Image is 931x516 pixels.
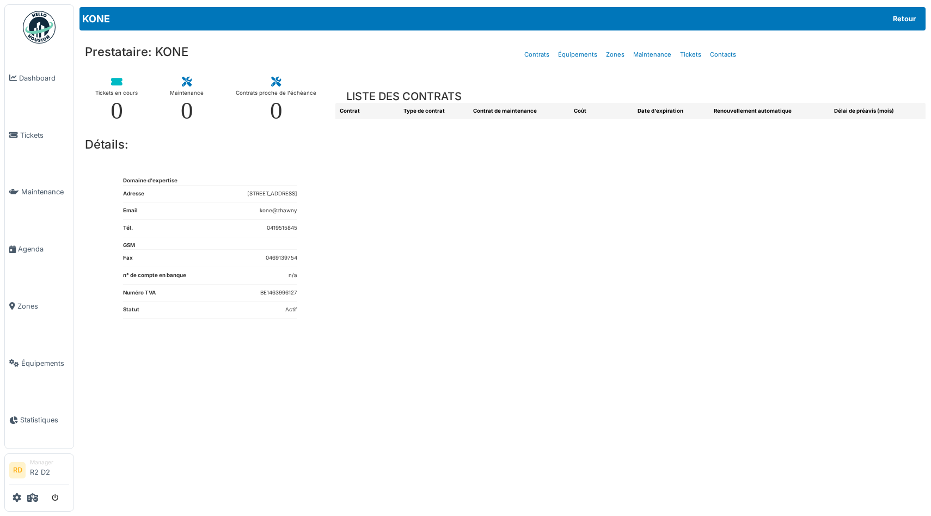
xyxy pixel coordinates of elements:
[5,335,73,392] a: Équipements
[19,73,69,83] span: Dashboard
[469,103,569,120] th: Contrat de maintenance
[9,462,26,478] li: RD
[5,107,73,164] a: Tickets
[111,99,123,123] div: 0
[123,207,138,219] dt: Email
[886,10,923,28] a: Retour
[123,272,186,284] dt: n° de compte en banque
[9,458,69,484] a: RD ManagerR2 D2
[30,458,69,482] li: R2 D2
[247,190,297,198] dd: [STREET_ADDRESS]
[289,272,297,280] dd: n/a
[123,254,133,267] dt: Fax
[260,207,297,215] dd: kone@zhawny
[123,224,133,237] dt: Tél.
[20,130,69,140] span: Tickets
[227,69,325,131] a: Contrats proche de l'échéance 0
[170,88,204,99] div: Maintenance
[30,458,69,466] div: Manager
[95,88,138,99] div: Tickets en cours
[520,42,554,67] a: Contrats
[5,164,73,221] a: Maintenance
[17,301,69,311] span: Zones
[706,42,740,67] a: Contacts
[709,103,830,120] th: Renouvellement automatique
[123,306,139,318] dt: Statut
[5,278,73,335] a: Zones
[123,177,177,185] dt: Domaine d'expertise
[5,220,73,278] a: Agenda
[20,415,69,425] span: Statistiques
[79,132,333,157] h3: Détails:
[569,103,633,120] th: Coût
[830,103,926,120] th: Délai de préavis (mois)
[270,99,283,123] div: 0
[346,90,462,103] h3: LISTE DES CONTRATS
[633,103,709,120] th: Date d'expiration
[5,50,73,107] a: Dashboard
[18,244,69,254] span: Agenda
[285,306,297,314] dd: Actif
[629,42,676,67] a: Maintenance
[79,39,333,64] h3: Prestataire: KONE
[123,242,135,250] dt: GSM
[676,42,706,67] a: Tickets
[161,69,212,131] a: Maintenance 0
[123,190,144,202] dt: Adresse
[23,11,56,44] img: Badge_color-CXgf-gQk.svg
[335,103,399,120] th: Contrat
[5,392,73,449] a: Statistiques
[554,42,602,67] a: Équipements
[123,289,156,302] dt: Numéro TVA
[266,254,297,262] dd: 0469139754
[236,88,316,99] div: Contrats proche de l'échéance
[260,289,297,297] dd: BE1463996127
[21,358,69,368] span: Équipements
[267,224,297,232] dd: 0419515845
[399,103,469,120] th: Type de contrat
[87,69,146,131] a: Tickets en cours 0
[181,99,193,123] div: 0
[602,42,629,67] a: Zones
[79,7,926,30] div: KONE
[21,187,69,197] span: Maintenance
